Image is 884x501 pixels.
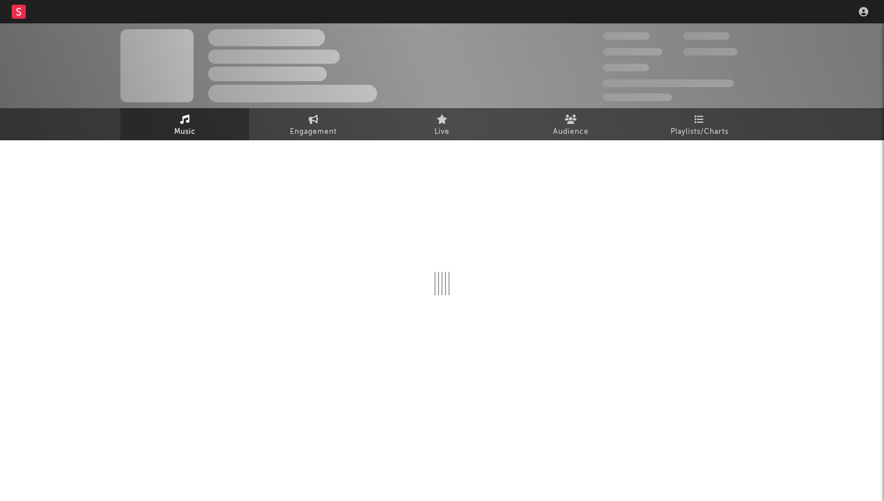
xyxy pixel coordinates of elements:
a: Playlists/Charts [635,108,764,140]
span: Playlists/Charts [671,125,728,139]
span: Music [174,125,196,139]
span: 100,000 [603,64,649,71]
a: Music [120,108,249,140]
span: 50,000,000 Monthly Listeners [603,80,734,87]
span: Engagement [290,125,337,139]
span: Live [434,125,450,139]
span: 300,000 [603,32,650,40]
a: Engagement [249,108,378,140]
span: 1,000,000 [683,48,737,56]
span: 50,000,000 [603,48,662,56]
a: Live [378,108,506,140]
span: Audience [553,125,589,139]
span: Jump Score: 85.0 [603,94,672,101]
span: 100,000 [683,32,730,40]
a: Audience [506,108,635,140]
